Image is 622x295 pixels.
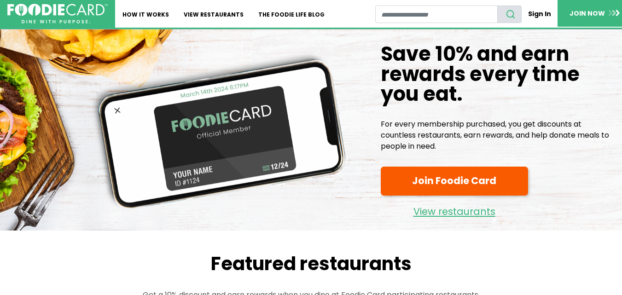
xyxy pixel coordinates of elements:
input: restaurant search [375,6,498,23]
p: For every membership purchased, you get discounts at countless restaurants, earn rewards, and hel... [381,119,615,152]
a: View restaurants [381,199,528,220]
h2: Featured restaurants [35,253,587,275]
a: Join Foodie Card [381,167,528,196]
img: FoodieCard; Eat, Drink, Save, Donate [7,4,108,24]
h1: Save 10% and earn rewards every time you eat. [381,44,615,104]
a: Sign In [522,6,558,23]
button: search [497,6,522,23]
